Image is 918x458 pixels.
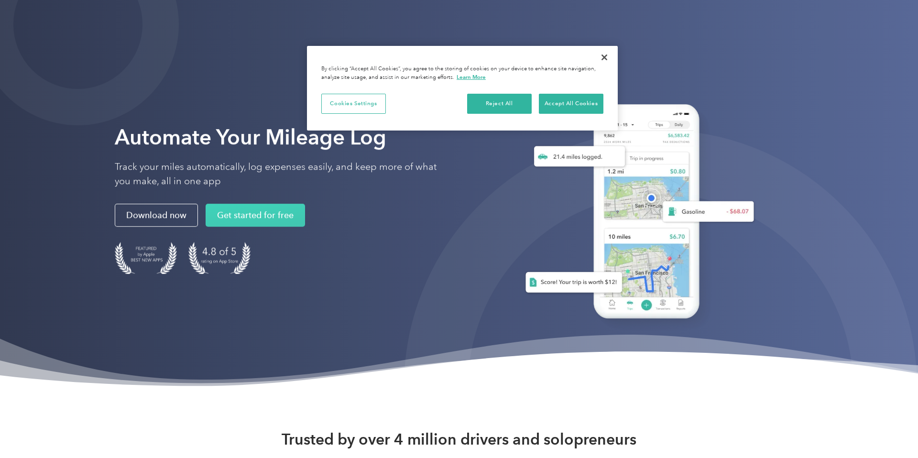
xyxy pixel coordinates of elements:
strong: Automate Your Mileage Log [115,125,386,150]
img: 4.9 out of 5 stars on the app store [188,242,251,274]
a: Download now [115,204,198,227]
a: Get started for free [206,204,305,227]
div: Privacy [307,46,618,131]
img: Everlance, mileage tracker app, expense tracking app [510,95,762,333]
button: Close [594,47,615,68]
img: Badge for Featured by Apple Best New Apps [115,242,177,274]
p: Track your miles automatically, log expenses easily, and keep more of what you make, all in one app [115,160,449,189]
div: By clicking “Accept All Cookies”, you agree to the storing of cookies on your device to enhance s... [321,65,603,82]
button: Cookies Settings [321,94,386,114]
a: More information about your privacy, opens in a new tab [457,74,486,80]
strong: Trusted by over 4 million drivers and solopreneurs [282,430,636,449]
div: Cookie banner [307,46,618,131]
button: Accept All Cookies [539,94,603,114]
button: Reject All [467,94,532,114]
